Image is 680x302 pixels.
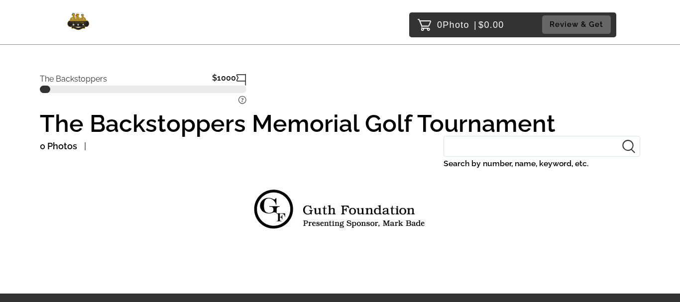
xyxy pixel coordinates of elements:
tspan: ? [241,97,244,103]
a: Review & Get [542,15,614,34]
label: Search by number, name, keyword, etc. [444,157,640,171]
span: Photo [443,17,469,33]
span: | [474,20,477,30]
h1: The Backstoppers Memorial Golf Tournament [40,111,640,136]
p: 0 $0.00 [437,17,504,33]
p: $1000 [212,74,236,86]
img: perfectgolf%2Fbackstoppers%2Fgallery%2Fundefined%2F2b7d2632-34ef-48d3-b913-e2f85f658d06 [159,187,521,232]
button: Review & Get [542,15,611,34]
p: 0 Photos [40,138,77,154]
p: The Backstoppers [40,70,107,84]
img: Snapphound Logo [64,11,92,33]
